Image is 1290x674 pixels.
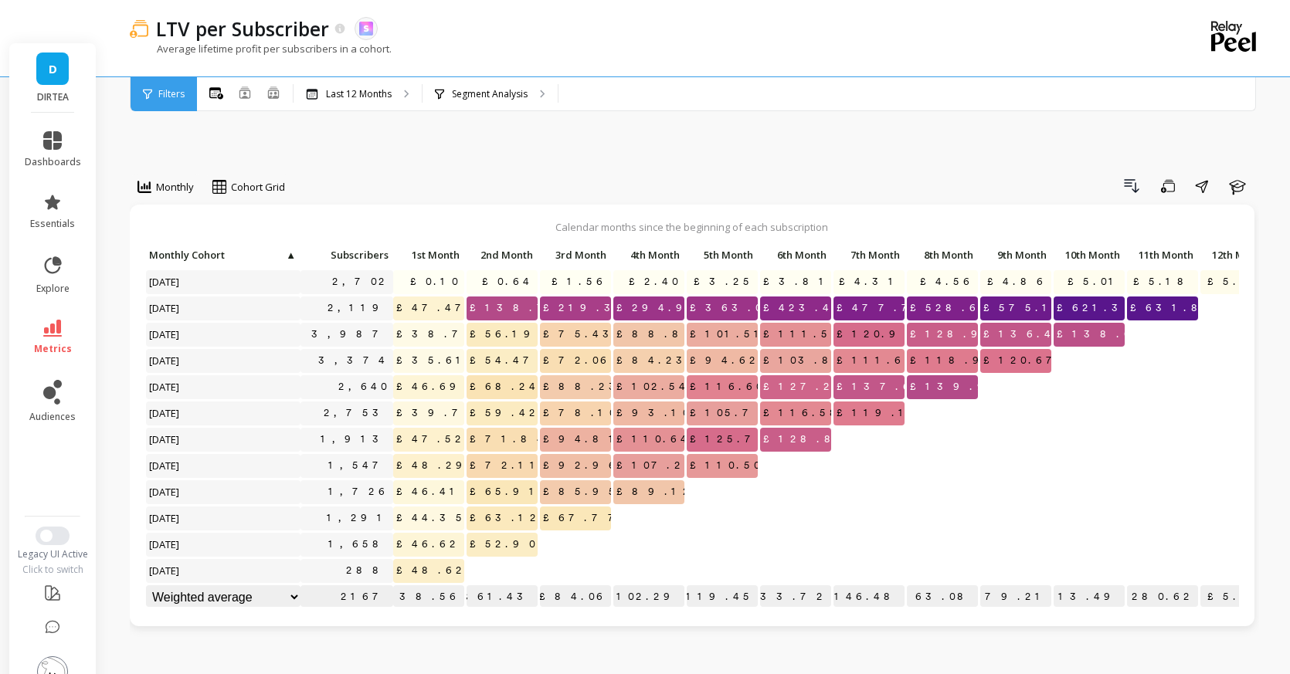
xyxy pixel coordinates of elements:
[146,401,184,425] span: [DATE]
[613,349,697,372] span: £84.23
[1200,585,1271,608] p: £5.23
[321,401,393,425] a: 2,753
[540,244,611,266] p: 3rd Month
[467,585,538,608] p: £61.43
[837,249,900,261] span: 7th Month
[907,585,978,608] p: £163.08
[1054,296,1142,320] span: £621.35
[540,454,623,477] span: £92.96
[36,527,70,545] button: Switch to New UI
[1053,244,1126,268] div: Toggle SortBy
[540,296,641,320] span: £219.38
[613,375,694,398] span: £102.54
[1200,244,1273,268] div: Toggle SortBy
[910,249,973,261] span: 8th Month
[540,585,611,608] p: £84.06
[980,349,1067,372] span: £120.67
[470,249,533,261] span: 2nd Month
[1054,585,1125,608] p: £213.49
[613,244,684,266] p: 4th Month
[540,349,615,372] span: £72.06
[833,375,929,398] span: £137.61
[980,323,1069,346] span: £136.45
[687,323,770,346] span: £101.51
[690,249,753,261] span: 5th Month
[763,249,827,261] span: 6th Month
[907,349,1003,372] span: £118.92
[1127,244,1198,266] p: 11th Month
[1127,585,1198,608] p: £280.62
[467,323,545,346] span: £56.19
[613,401,695,425] span: £93.10
[687,375,769,398] span: £116.60
[158,88,185,100] span: Filters
[156,15,329,42] p: LTV per Subscriber
[1130,270,1198,293] span: £5.18
[36,283,70,295] span: explore
[613,480,698,503] span: £89.12
[393,323,483,346] span: £38.76
[146,480,184,503] span: [DATE]
[613,454,699,477] span: £107.24
[1200,244,1271,266] p: 12th Month
[9,564,97,576] div: Click to switch
[467,480,545,503] span: £65.91
[467,454,546,477] span: £72.11
[393,480,466,503] span: £46.41
[324,296,393,320] a: 2,119
[539,244,613,268] div: Toggle SortBy
[34,343,72,355] span: metrics
[1126,244,1200,268] div: Toggle SortBy
[393,506,470,530] span: £44.35
[907,296,1000,320] span: £528.69
[833,323,926,346] span: £120.97
[833,585,905,608] p: £146.48
[980,585,1051,608] p: £179.21
[407,270,464,293] span: £0.10
[467,244,538,266] p: 2nd Month
[467,296,574,320] span: £138.77
[613,585,684,608] p: £102.29
[146,454,184,477] span: [DATE]
[156,180,194,195] span: Monthly
[49,60,57,78] span: D
[760,349,859,372] span: £103.88
[317,428,393,451] a: 1,913
[300,244,373,268] div: Toggle SortBy
[1127,296,1222,320] span: £631.85
[146,506,184,530] span: [DATE]
[466,244,539,268] div: Toggle SortBy
[687,401,779,425] span: £105.77
[760,270,835,293] span: £3.81
[30,218,75,230] span: essentials
[146,559,184,582] span: [DATE]
[315,349,393,372] a: 3,374
[284,249,296,261] span: ▲
[760,296,854,320] span: £423.47
[325,454,393,477] a: 1,547
[983,249,1047,261] span: 9th Month
[300,244,393,266] p: Subscribers
[145,220,1239,234] p: Calendar months since the beginning of each subscription
[393,401,489,425] span: £39.77
[326,88,392,100] p: Last 12 Months
[467,533,541,556] span: £52.90
[1204,270,1271,293] span: £5.23
[833,244,905,266] p: 7th Month
[540,401,622,425] span: £78.10
[343,559,393,582] a: 288
[980,244,1051,266] p: 9th Month
[324,506,393,530] a: 1,291
[979,244,1053,268] div: Toggle SortBy
[467,349,544,372] span: £54.47
[335,375,393,398] a: 2,640
[149,249,284,261] span: Monthly Cohort
[25,156,81,168] span: dashboards
[146,533,184,556] span: [DATE]
[613,244,686,268] div: Toggle SortBy
[833,401,925,425] span: £119.14
[687,349,764,372] span: £94.62
[467,506,545,530] span: £63.12
[907,323,1000,346] span: £128.90
[626,270,684,293] span: £2.40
